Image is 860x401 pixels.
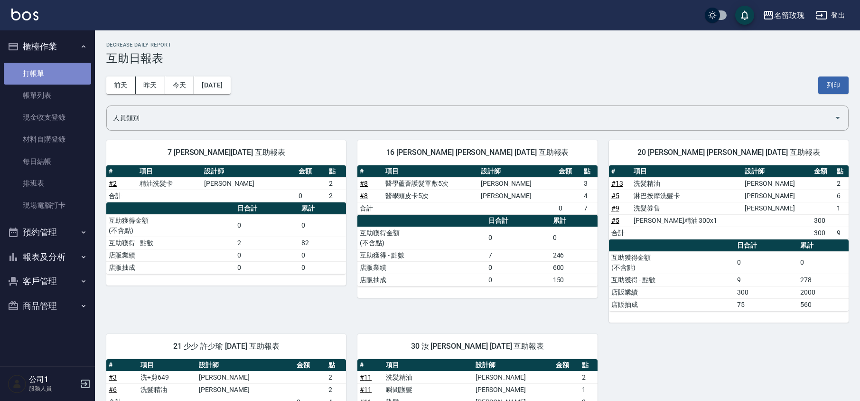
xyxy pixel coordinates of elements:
[812,7,849,24] button: 登出
[4,106,91,128] a: 現金收支登錄
[294,359,326,372] th: 金額
[138,383,196,396] td: 洗髮精油
[551,261,598,274] td: 600
[106,237,235,249] td: 互助獲得 - 點數
[106,249,235,261] td: 店販業績
[4,269,91,294] button: 客戶管理
[235,261,299,274] td: 0
[369,342,586,351] span: 30 汝 [PERSON_NAME] [DATE] 互助報表
[11,9,38,20] img: Logo
[735,274,798,286] td: 9
[165,76,195,94] button: 今天
[369,148,586,157] span: 16 [PERSON_NAME] [PERSON_NAME] [DATE] 互助報表
[631,202,742,214] td: 洗髮券售
[106,76,136,94] button: 前天
[357,165,383,178] th: #
[742,165,812,178] th: 設計師
[196,383,294,396] td: [PERSON_NAME]
[473,371,553,383] td: [PERSON_NAME]
[383,383,473,396] td: 瞬間護髮
[834,165,849,178] th: 點
[812,227,834,239] td: 300
[812,214,834,227] td: 300
[581,202,598,214] td: 7
[106,214,235,237] td: 互助獲得金額 (不含點)
[735,6,754,25] button: save
[631,177,742,190] td: 洗髮精油
[357,249,486,261] td: 互助獲得 - 點數
[299,249,346,261] td: 0
[106,52,849,65] h3: 互助日報表
[473,383,553,396] td: [PERSON_NAME]
[742,177,812,190] td: [PERSON_NAME]
[735,286,798,298] td: 300
[611,192,619,200] a: #5
[834,202,849,214] td: 1
[383,190,479,202] td: 醫學頭皮卡5次
[296,190,327,202] td: 0
[631,165,742,178] th: 項目
[4,85,91,106] a: 帳單列表
[4,294,91,318] button: 商品管理
[299,202,346,215] th: 累計
[581,177,598,190] td: 3
[194,76,230,94] button: [DATE]
[235,214,299,237] td: 0
[609,239,849,311] table: a dense table
[742,190,812,202] td: [PERSON_NAME]
[735,251,798,274] td: 0
[326,371,346,383] td: 2
[478,190,556,202] td: [PERSON_NAME]
[486,227,551,249] td: 0
[29,384,77,393] p: 服務人員
[106,165,137,178] th: #
[798,286,849,298] td: 2000
[357,165,597,215] table: a dense table
[235,237,299,249] td: 2
[611,217,619,224] a: #5
[735,298,798,311] td: 75
[109,373,117,381] a: #3
[196,371,294,383] td: [PERSON_NAME]
[473,359,553,372] th: 設計師
[106,202,346,274] table: a dense table
[609,298,735,311] td: 店販抽成
[360,192,368,200] a: #8
[4,172,91,194] a: 排班表
[326,383,346,396] td: 2
[611,204,619,212] a: #9
[580,371,598,383] td: 2
[357,202,383,214] td: 合計
[106,359,138,372] th: #
[798,251,849,274] td: 0
[136,76,165,94] button: 昨天
[196,359,294,372] th: 設計師
[106,190,137,202] td: 合計
[580,383,598,396] td: 1
[580,359,598,372] th: 點
[4,63,91,85] a: 打帳單
[609,251,735,274] td: 互助獲得金額 (不含點)
[383,165,479,178] th: 項目
[581,190,598,202] td: 4
[106,165,346,202] table: a dense table
[834,227,849,239] td: 9
[137,165,202,178] th: 項目
[299,214,346,237] td: 0
[609,165,849,239] table: a dense table
[478,165,556,178] th: 設計師
[357,359,383,372] th: #
[327,165,346,178] th: 點
[486,261,551,274] td: 0
[556,202,581,214] td: 0
[4,151,91,172] a: 每日結帳
[742,202,812,214] td: [PERSON_NAME]
[551,227,598,249] td: 0
[486,274,551,286] td: 0
[357,227,486,249] td: 互助獲得金額 (不含點)
[4,245,91,269] button: 報表及分析
[581,165,598,178] th: 點
[834,177,849,190] td: 2
[357,274,486,286] td: 店販抽成
[326,359,346,372] th: 點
